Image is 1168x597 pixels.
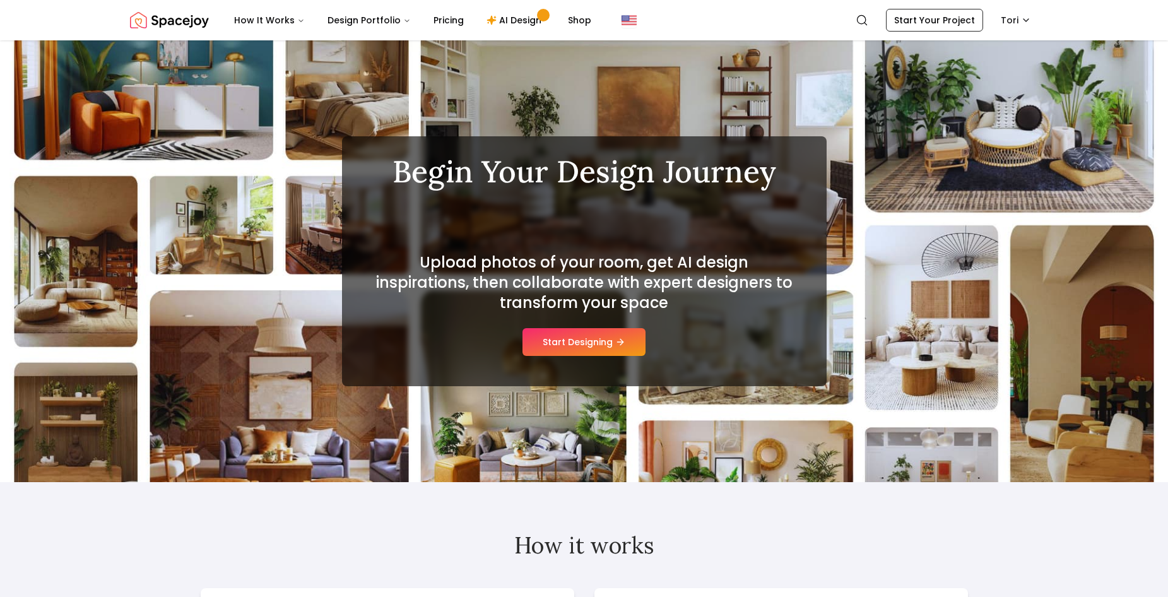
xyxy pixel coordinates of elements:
[130,8,209,33] img: Spacejoy Logo
[993,9,1039,32] button: Tori
[558,8,601,33] a: Shop
[423,8,474,33] a: Pricing
[476,8,555,33] a: AI Design
[886,9,983,32] a: Start Your Project
[522,328,646,356] button: Start Designing
[622,13,637,28] img: United States
[224,8,601,33] nav: Main
[372,157,796,187] h1: Begin Your Design Journey
[372,252,796,313] h2: Upload photos of your room, get AI design inspirations, then collaborate with expert designers to...
[317,8,421,33] button: Design Portfolio
[201,533,968,558] h2: How it works
[130,8,209,33] a: Spacejoy
[224,8,315,33] button: How It Works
